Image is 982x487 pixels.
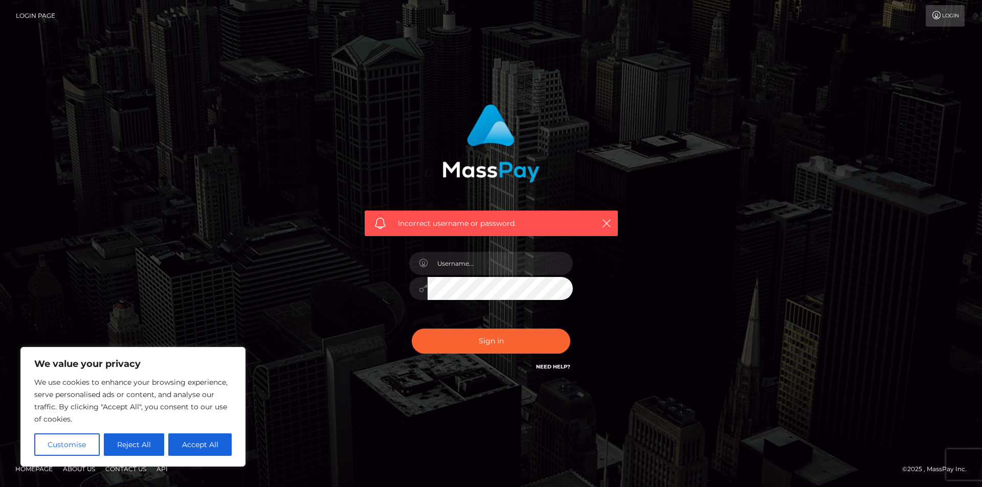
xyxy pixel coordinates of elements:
[398,218,585,229] span: Incorrect username or password.
[428,252,573,275] input: Username...
[34,433,100,456] button: Customise
[536,363,570,370] a: Need Help?
[104,433,165,456] button: Reject All
[168,433,232,456] button: Accept All
[34,358,232,370] p: We value your privacy
[16,5,55,27] a: Login Page
[902,463,974,475] div: © 2025 , MassPay Inc.
[11,461,57,477] a: Homepage
[101,461,150,477] a: Contact Us
[59,461,99,477] a: About Us
[412,329,570,354] button: Sign in
[926,5,965,27] a: Login
[152,461,172,477] a: API
[34,376,232,425] p: We use cookies to enhance your browsing experience, serve personalised ads or content, and analys...
[442,104,540,182] img: MassPay Login
[20,347,245,467] div: We value your privacy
